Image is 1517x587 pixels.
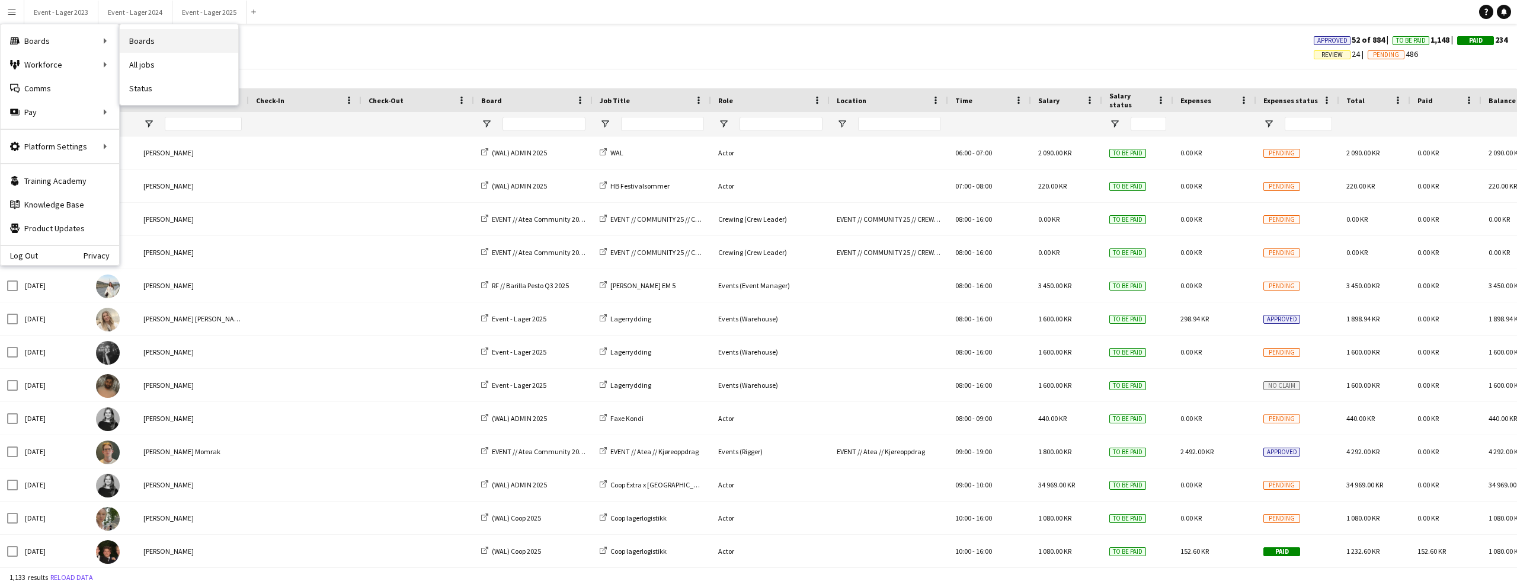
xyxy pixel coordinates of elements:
[120,29,238,53] a: Boards
[1285,117,1332,131] input: Expenses status Filter Input
[1321,51,1343,59] span: Review
[481,347,546,356] a: Event - Lager 2025
[1346,414,1375,423] span: 440.00 KR
[481,414,547,423] a: (WAL) ADMIN 2025
[481,314,546,323] a: Event - Lager 2025
[711,402,830,435] div: Actor
[165,117,242,131] input: Name Filter Input
[600,447,699,456] a: EVENT // Atea // Kjøreoppdrag
[976,248,992,257] span: 16:00
[1346,447,1380,456] span: 4 292.00 KR
[492,447,586,456] span: EVENT // Atea Community 2025
[18,468,89,501] div: [DATE]
[481,148,547,157] a: (WAL) ADMIN 2025
[955,314,971,323] span: 08:00
[711,302,830,335] div: Events (Warehouse)
[600,119,610,129] button: Open Filter Menu
[600,480,740,489] a: Coop Extra x [GEOGRAPHIC_DATA] Maraton
[1417,381,1439,390] span: 0.00 KR
[136,170,249,202] div: [PERSON_NAME]
[1346,381,1380,390] span: 1 600.00 KR
[120,76,238,100] a: Status
[610,381,651,390] span: Lagerrydding
[492,381,546,390] span: Event - Lager 2025
[1417,414,1439,423] span: 0.00 KR
[492,181,547,190] span: (WAL) ADMIN 2025
[972,314,975,323] span: -
[96,308,120,331] img: Vanessa Riise Naas
[1180,96,1211,105] span: Expenses
[976,181,992,190] span: 08:00
[1109,448,1146,457] span: To be paid
[1314,49,1368,59] span: 24
[1396,37,1426,44] span: To Be Paid
[1263,547,1300,556] span: Paid
[172,1,247,24] button: Event - Lager 2025
[1180,181,1202,190] span: 0.00 KR
[600,314,651,323] a: Lagerrydding
[711,336,830,368] div: Events (Warehouse)
[96,407,120,431] img: Mathilde Bugen
[1373,51,1399,59] span: Pending
[136,236,249,269] div: [PERSON_NAME]
[830,236,948,269] div: EVENT // COMMUNITY 25 // CREW LEDERE
[600,414,644,423] a: Faxe Kondi
[481,480,547,489] a: (WAL) ADMIN 2025
[1109,182,1146,191] span: To be paid
[1489,248,1510,257] span: 0.00 KR
[1263,248,1300,257] span: Pending
[492,480,547,489] span: (WAL) ADMIN 2025
[1263,514,1300,523] span: Pending
[1180,513,1202,522] span: 0.00 KR
[600,215,731,224] a: EVENT // COMMUNITY 25 // CREW LEDERE
[610,447,699,456] span: EVENT // Atea // Kjøreoppdrag
[369,96,404,105] span: Check-Out
[976,381,992,390] span: 16:00
[955,248,971,257] span: 08:00
[1180,248,1202,257] span: 0.00 KR
[972,347,975,356] span: -
[1346,513,1380,522] span: 1 080.00 KR
[1417,447,1439,456] span: 0.00 KR
[1038,215,1060,224] span: 0.00 KR
[1346,148,1380,157] span: 2 090.00 KR
[610,215,731,224] span: EVENT // COMMUNITY 25 // CREW LEDERE
[972,248,975,257] span: -
[1,29,119,53] div: Boards
[136,136,249,169] div: [PERSON_NAME]
[1393,34,1457,45] span: 1,148
[1109,481,1146,490] span: To be paid
[1109,315,1146,324] span: To be paid
[136,302,249,335] div: [PERSON_NAME] [PERSON_NAME]
[1109,348,1146,357] span: To be paid
[976,414,992,423] span: 09:00
[1038,148,1071,157] span: 2 090.00 KR
[1,251,38,260] a: Log Out
[1417,314,1439,323] span: 0.00 KR
[1417,281,1439,290] span: 0.00 KR
[1489,414,1517,423] span: 440.00 KR
[1180,414,1202,423] span: 0.00 KR
[1368,49,1418,59] span: 486
[1314,34,1393,45] span: 52 of 884
[1346,215,1368,224] span: 0.00 KR
[1038,447,1071,456] span: 1 800.00 KR
[1417,96,1433,105] span: Paid
[972,215,975,224] span: -
[1109,91,1152,109] span: Salary status
[503,117,585,131] input: Board Filter Input
[1417,347,1439,356] span: 0.00 KR
[976,513,992,522] span: 16:00
[1263,282,1300,291] span: Pending
[1489,181,1517,190] span: 220.00 KR
[18,369,89,401] div: [DATE]
[481,215,586,224] a: EVENT // Atea Community 2025
[955,414,971,423] span: 08:00
[96,507,120,531] img: Hedda Emanuelsen
[830,435,948,468] div: EVENT // Atea // Kjøreoppdrag
[711,170,830,202] div: Actor
[18,435,89,468] div: [DATE]
[1180,547,1209,556] span: 152.60 KR
[955,215,971,224] span: 08:00
[837,96,866,105] span: Location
